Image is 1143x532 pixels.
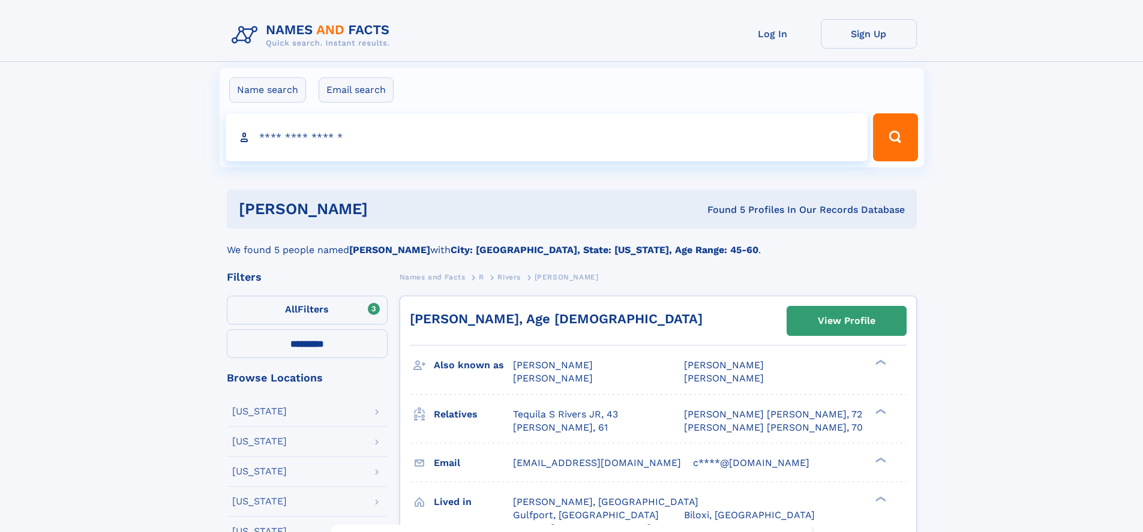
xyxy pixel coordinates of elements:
[479,273,484,281] span: R
[872,495,887,503] div: ❯
[227,19,400,52] img: Logo Names and Facts
[513,421,608,434] a: [PERSON_NAME], 61
[349,244,430,256] b: [PERSON_NAME]
[285,303,298,315] span: All
[513,359,593,371] span: [PERSON_NAME]
[239,202,538,217] h1: [PERSON_NAME]
[434,453,513,473] h3: Email
[872,407,887,415] div: ❯
[229,77,306,103] label: Name search
[684,509,815,521] span: Biloxi, [GEOGRAPHIC_DATA]
[535,273,599,281] span: [PERSON_NAME]
[513,457,681,468] span: [EMAIL_ADDRESS][DOMAIN_NAME]
[538,203,905,217] div: Found 5 Profiles In Our Records Database
[513,408,618,421] a: Tequila S Rivers JR, 43
[451,244,758,256] b: City: [GEOGRAPHIC_DATA], State: [US_STATE], Age Range: 45-60
[513,496,698,507] span: [PERSON_NAME], [GEOGRAPHIC_DATA]
[684,408,862,421] a: [PERSON_NAME] [PERSON_NAME], 72
[226,113,868,161] input: search input
[434,492,513,512] h3: Lived in
[232,407,287,416] div: [US_STATE]
[497,269,521,284] a: Rivers
[434,404,513,425] h3: Relatives
[400,269,466,284] a: Names and Facts
[513,509,659,521] span: Gulfport, [GEOGRAPHIC_DATA]
[232,467,287,476] div: [US_STATE]
[872,456,887,464] div: ❯
[818,307,875,335] div: View Profile
[821,19,917,49] a: Sign Up
[725,19,821,49] a: Log In
[434,355,513,375] h3: Also known as
[227,229,917,257] div: We found 5 people named with .
[872,359,887,366] div: ❯
[497,273,521,281] span: Rivers
[684,421,863,434] a: [PERSON_NAME] [PERSON_NAME], 70
[787,306,906,335] a: View Profile
[479,269,484,284] a: R
[513,372,593,384] span: [PERSON_NAME]
[227,296,388,324] label: Filters
[873,113,917,161] button: Search Button
[319,77,394,103] label: Email search
[684,359,764,371] span: [PERSON_NAME]
[227,272,388,282] div: Filters
[232,497,287,506] div: [US_STATE]
[410,311,703,326] a: [PERSON_NAME], Age [DEMOGRAPHIC_DATA]
[227,372,388,383] div: Browse Locations
[232,437,287,446] div: [US_STATE]
[684,372,764,384] span: [PERSON_NAME]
